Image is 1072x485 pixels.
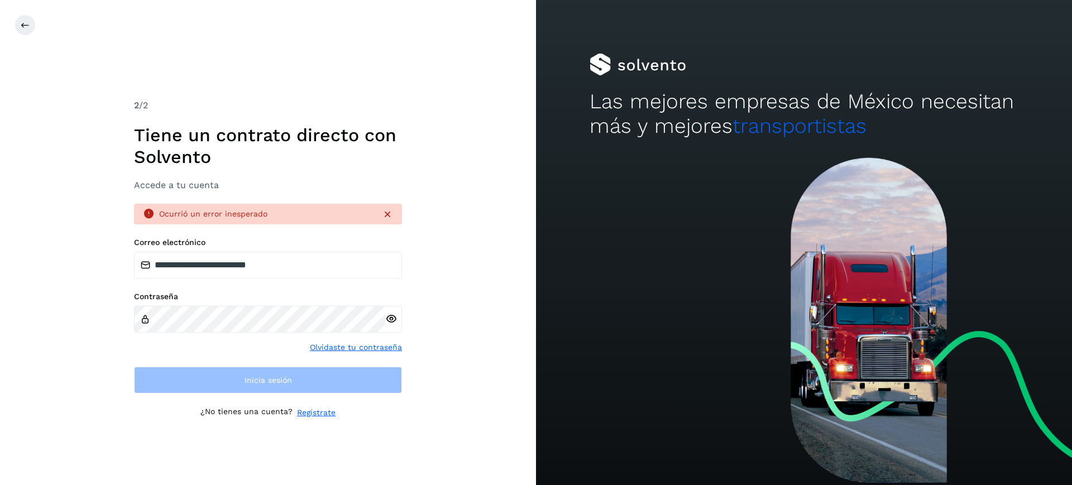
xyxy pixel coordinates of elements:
h1: Tiene un contrato directo con Solvento [134,124,402,167]
div: Ocurrió un error inesperado [159,208,373,220]
label: Contraseña [134,292,402,301]
span: 2 [134,100,139,111]
button: Inicia sesión [134,367,402,393]
div: /2 [134,99,402,112]
h3: Accede a tu cuenta [134,180,402,190]
h2: Las mejores empresas de México necesitan más y mejores [590,89,1018,139]
a: Olvidaste tu contraseña [310,342,402,353]
span: Inicia sesión [245,376,292,384]
span: transportistas [733,114,867,138]
p: ¿No tienes una cuenta? [200,407,293,419]
a: Regístrate [297,407,336,419]
label: Correo electrónico [134,238,402,247]
iframe: reCAPTCHA [183,432,353,476]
